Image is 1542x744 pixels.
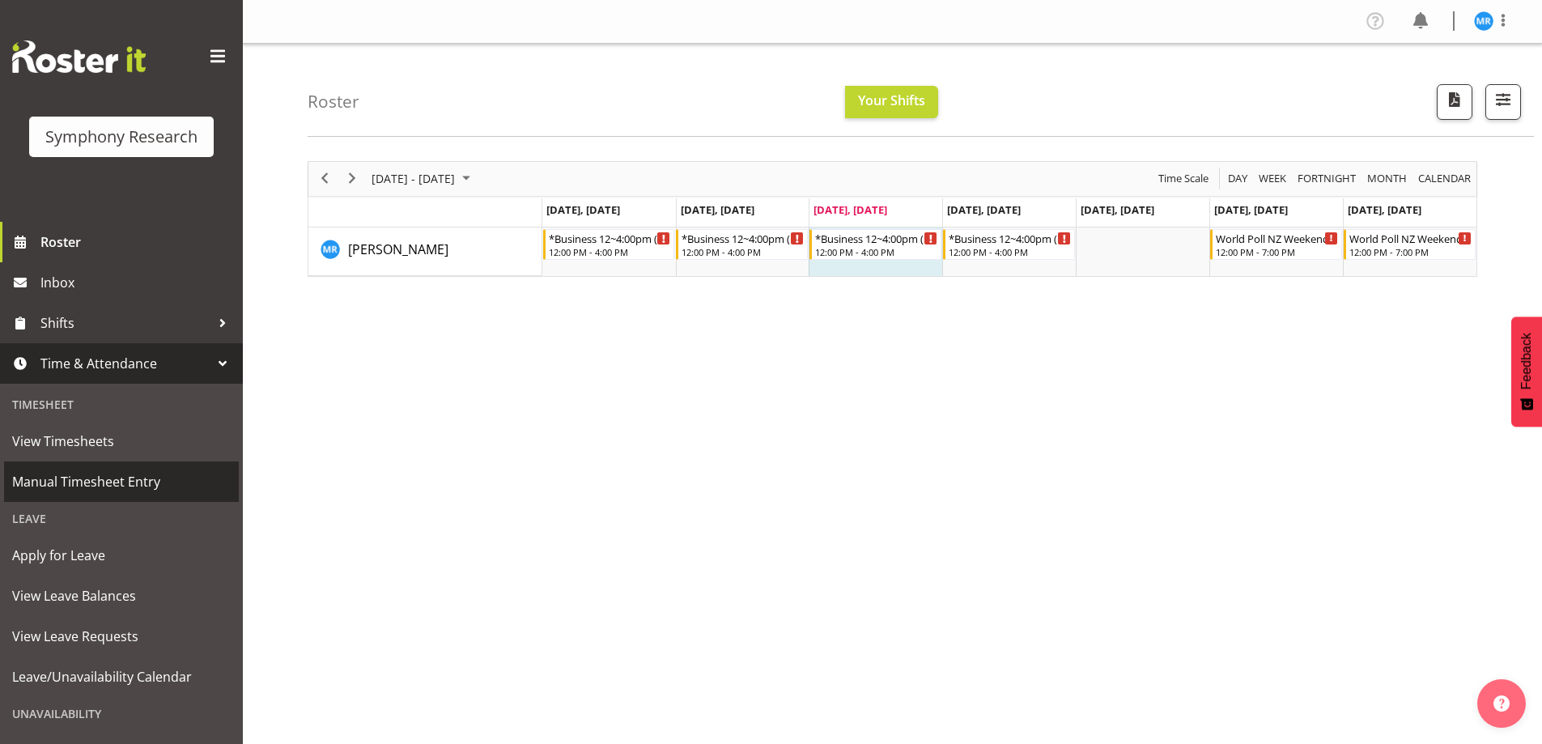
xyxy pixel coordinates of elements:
[4,576,239,616] a: View Leave Balances
[949,230,1071,246] div: *Business 12~4:00pm (mixed shift start times)
[676,229,808,260] div: Michael Robinson"s event - *Business 12~4:00pm (mixed shift start times) Begin From Tuesday, Sept...
[809,229,941,260] div: Michael Robinson"s event - *Business 12~4:00pm (mixed shift start times) Begin From Wednesday, Se...
[45,125,198,149] div: Symphony Research
[1485,84,1521,120] button: Filter Shifts
[1349,245,1472,258] div: 12:00 PM - 7:00 PM
[12,40,146,73] img: Rosterit website logo
[682,230,804,246] div: *Business 12~4:00pm (mixed shift start times)
[12,470,231,494] span: Manual Timesheet Entry
[1493,695,1510,712] img: help-xxl-2.png
[366,162,480,196] div: September 15 - 21, 2025
[4,421,239,461] a: View Timesheets
[815,230,937,246] div: *Business 12~4:00pm (mixed shift start times)
[543,229,675,260] div: Michael Robinson"s event - *Business 12~4:00pm (mixed shift start times) Begin From Monday, Septe...
[40,311,210,335] span: Shifts
[813,202,887,217] span: [DATE], [DATE]
[549,230,671,246] div: *Business 12~4:00pm (mixed shift start times)
[1156,168,1212,189] button: Time Scale
[1474,11,1493,31] img: michael-robinson11856.jpg
[845,86,938,118] button: Your Shifts
[542,227,1476,276] table: Timeline Week of September 17, 2025
[4,461,239,502] a: Manual Timesheet Entry
[1437,84,1472,120] button: Download a PDF of the roster according to the set date range.
[1344,229,1476,260] div: Michael Robinson"s event - World Poll NZ Weekends Begin From Sunday, September 21, 2025 at 12:00:...
[1416,168,1474,189] button: Month
[308,92,359,111] h4: Roster
[348,240,448,258] span: [PERSON_NAME]
[1511,317,1542,427] button: Feedback - Show survey
[311,162,338,196] div: previous period
[681,202,754,217] span: [DATE], [DATE]
[348,240,448,259] a: [PERSON_NAME]
[40,351,210,376] span: Time & Attendance
[1081,202,1154,217] span: [DATE], [DATE]
[4,697,239,730] div: Unavailability
[308,227,542,276] td: Michael Robinson resource
[1226,168,1251,189] button: Timeline Day
[342,168,363,189] button: Next
[1417,168,1472,189] span: calendar
[40,270,235,295] span: Inbox
[1365,168,1410,189] button: Timeline Month
[815,245,937,258] div: 12:00 PM - 4:00 PM
[1519,333,1534,389] span: Feedback
[4,502,239,535] div: Leave
[1226,168,1249,189] span: Day
[947,202,1021,217] span: [DATE], [DATE]
[4,657,239,697] a: Leave/Unavailability Calendar
[314,168,336,189] button: Previous
[1256,168,1289,189] button: Timeline Week
[1216,230,1338,246] div: World Poll NZ Weekends
[1296,168,1357,189] span: Fortnight
[682,245,804,258] div: 12:00 PM - 4:00 PM
[1157,168,1210,189] span: Time Scale
[1295,168,1359,189] button: Fortnight
[1214,202,1288,217] span: [DATE], [DATE]
[1210,229,1342,260] div: Michael Robinson"s event - World Poll NZ Weekends Begin From Saturday, September 20, 2025 at 12:0...
[1348,202,1421,217] span: [DATE], [DATE]
[943,229,1075,260] div: Michael Robinson"s event - *Business 12~4:00pm (mixed shift start times) Begin From Thursday, Sep...
[40,230,235,254] span: Roster
[370,168,457,189] span: [DATE] - [DATE]
[4,535,239,576] a: Apply for Leave
[12,429,231,453] span: View Timesheets
[369,168,478,189] button: September 2025
[4,616,239,657] a: View Leave Requests
[308,161,1477,277] div: Timeline Week of September 17, 2025
[12,665,231,689] span: Leave/Unavailability Calendar
[12,584,231,608] span: View Leave Balances
[546,202,620,217] span: [DATE], [DATE]
[4,388,239,421] div: Timesheet
[338,162,366,196] div: next period
[1257,168,1288,189] span: Week
[12,624,231,648] span: View Leave Requests
[12,543,231,568] span: Apply for Leave
[549,245,671,258] div: 12:00 PM - 4:00 PM
[949,245,1071,258] div: 12:00 PM - 4:00 PM
[1216,245,1338,258] div: 12:00 PM - 7:00 PM
[858,91,925,109] span: Your Shifts
[1366,168,1408,189] span: Month
[1349,230,1472,246] div: World Poll NZ Weekends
